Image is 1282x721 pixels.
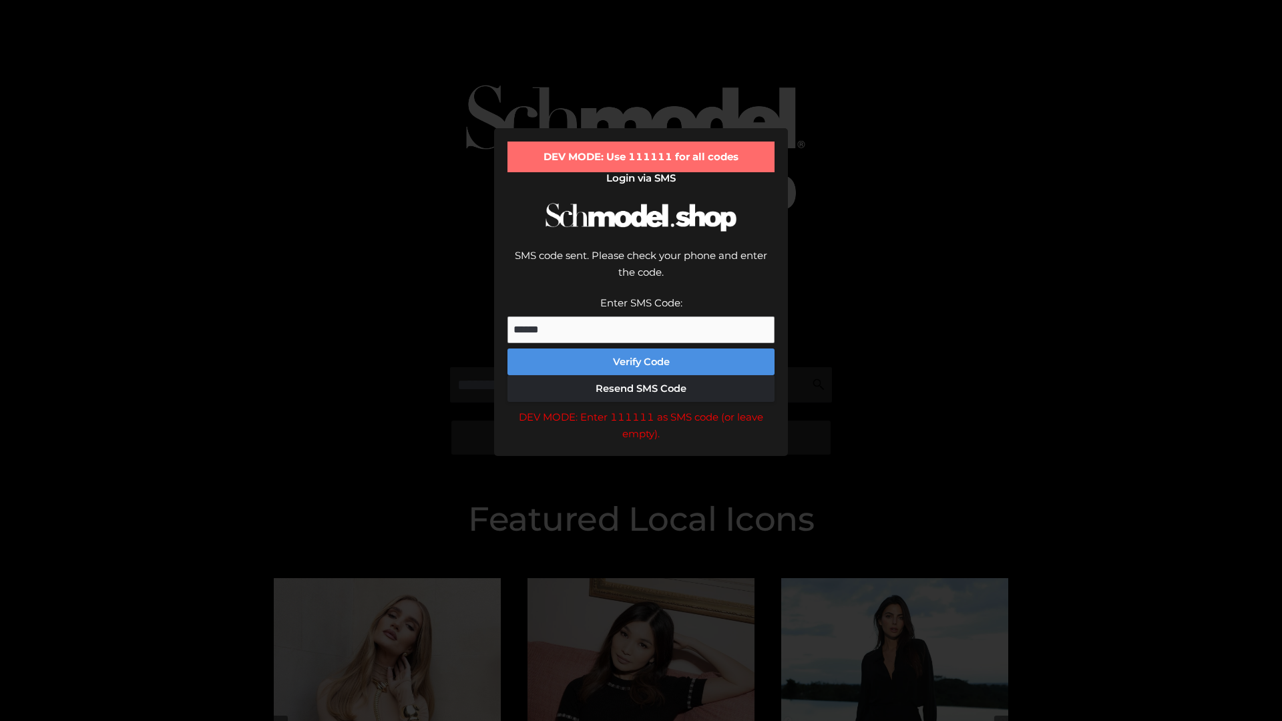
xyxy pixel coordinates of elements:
label: Enter SMS Code: [600,296,682,309]
button: Verify Code [507,348,775,375]
button: Resend SMS Code [507,375,775,402]
img: Schmodel Logo [541,191,741,244]
div: SMS code sent. Please check your phone and enter the code. [507,247,775,294]
div: DEV MODE: Enter 111111 as SMS code (or leave empty). [507,409,775,443]
div: DEV MODE: Use 111111 for all codes [507,142,775,172]
h2: Login via SMS [507,172,775,184]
